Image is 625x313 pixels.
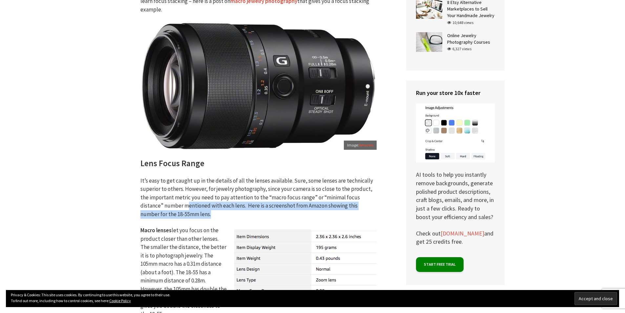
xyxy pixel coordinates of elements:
[416,89,495,97] h4: Run your store 10x faster
[140,158,377,169] h2: Lens Focus Range
[416,103,495,221] p: AI tools to help you instantly remove backgrounds, generate polished product descriptions, craft ...
[6,290,619,307] div: Privacy & Cookies: This site uses cookies. By continuing to use this website, you agree to their ...
[574,292,617,305] input: Accept and close
[416,257,464,272] a: Start free trial
[140,227,172,234] strong: Macro lenses
[109,298,131,303] a: Cookie Policy
[359,143,373,147] a: Amazon
[416,229,495,246] p: Check out and get 25 credits free.
[140,177,377,219] p: It’s easy to get caught up in the details of all the lenses available. Sure, some lenses are tech...
[234,229,377,306] img: best cameras and lenses for jewelry photography
[447,33,490,45] a: Online Jewelry Photography Courses
[447,20,473,26] div: 10,648 views
[441,230,484,237] a: [DOMAIN_NAME]
[344,141,377,150] figcaption: Image:
[447,46,471,52] div: 6,327 views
